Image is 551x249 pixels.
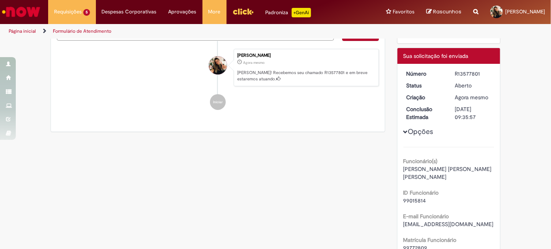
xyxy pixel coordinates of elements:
[403,158,438,165] b: Funcionário(s)
[1,4,41,20] img: ServiceNow
[455,70,491,78] div: R13577801
[433,8,461,15] span: Rascunhos
[83,9,90,16] span: 5
[403,165,493,180] span: [PERSON_NAME] [PERSON_NAME] [PERSON_NAME]
[209,56,227,74] div: Gabriela Fernandes Regis
[169,8,197,16] span: Aprovações
[455,93,491,101] div: 29/09/2025 15:35:54
[455,82,491,89] div: Aberto
[102,8,157,16] span: Despesas Corporativas
[54,8,82,16] span: Requisições
[53,28,111,34] a: Formulário de Atendimento
[455,94,488,101] span: Agora mesmo
[455,105,491,121] div: [DATE] 09:35:57
[426,8,461,16] a: Rascunhos
[6,24,362,39] ul: Trilhas de página
[237,70,375,82] p: [PERSON_NAME]! Recebemos seu chamado R13577801 e em breve estaremos atuando.
[401,82,449,89] dt: Status
[9,28,36,34] a: Página inicial
[237,53,375,58] div: [PERSON_NAME]
[57,41,379,118] ul: Histórico de tíquete
[208,8,221,16] span: More
[401,105,449,121] dt: Conclusão Estimada
[403,197,426,204] span: 99015814
[403,213,449,220] b: E-mail Funcionário
[505,8,545,15] span: [PERSON_NAME]
[403,189,439,196] b: ID Funcionário
[403,221,494,228] span: [EMAIL_ADDRESS][DOMAIN_NAME]
[393,8,414,16] span: Favoritos
[57,49,379,87] li: Gabriela Fernandes Regis
[403,52,469,59] span: Sua solicitação foi enviada
[455,94,488,101] time: 29/09/2025 15:35:54
[266,8,311,17] div: Padroniza
[401,70,449,78] dt: Número
[243,60,264,65] time: 29/09/2025 15:35:54
[232,6,254,17] img: click_logo_yellow_360x200.png
[403,236,457,243] b: Matrícula Funcionário
[401,93,449,101] dt: Criação
[292,8,311,17] p: +GenAi
[243,60,264,65] span: Agora mesmo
